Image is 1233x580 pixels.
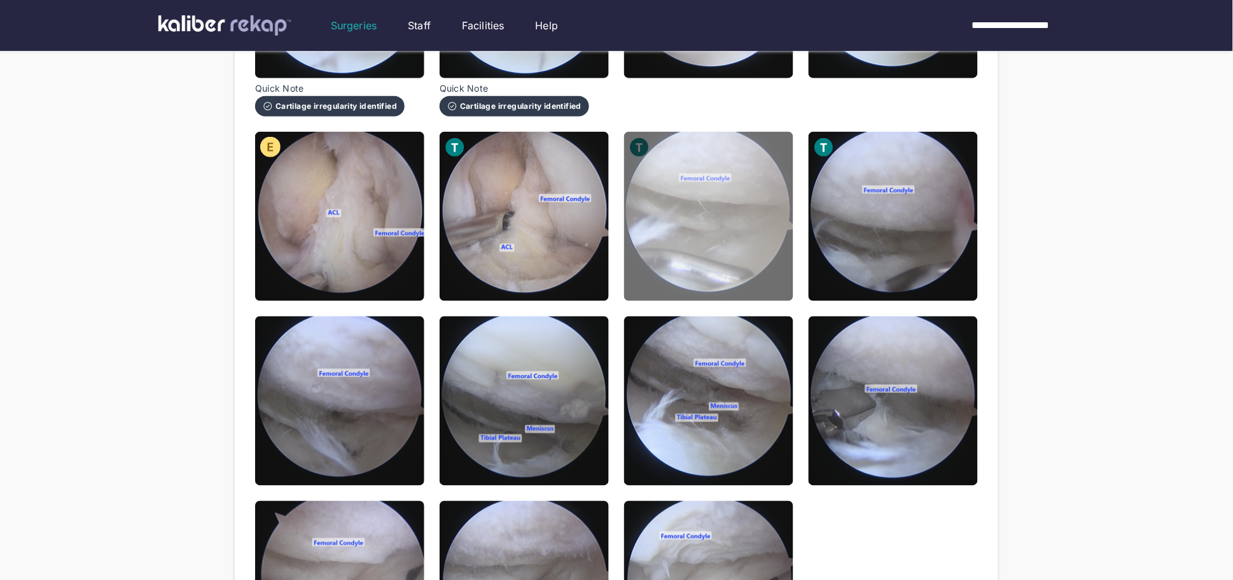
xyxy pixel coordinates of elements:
[809,132,978,301] img: Still0008.jpg
[255,316,424,486] img: Still0009.jpg
[440,132,609,301] img: Still0006.jpg
[331,18,377,33] a: Surgeries
[536,18,559,33] a: Help
[158,15,291,36] img: kaliber labs logo
[440,83,589,94] span: Quick Note
[263,101,273,111] img: check-circle-outline-white.611b8afe.svg
[814,137,834,157] img: treatment-icon.9f8bb349.svg
[447,101,457,111] img: check-circle-outline-white.611b8afe.svg
[255,132,424,301] img: Still0005.jpg
[255,83,405,94] span: Quick Note
[462,18,505,33] a: Facilities
[624,316,793,486] img: Still0011.jpg
[440,316,609,486] img: Still0010.jpg
[408,18,431,33] a: Staff
[624,132,793,301] img: Still0007.jpg
[809,316,978,486] img: Still0012.jpg
[447,101,582,111] div: Cartilage irregularity identified
[260,137,281,157] img: evaluation-icon.135c065c.svg
[263,101,397,111] div: Cartilage irregularity identified
[445,137,465,157] img: treatment-icon.9f8bb349.svg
